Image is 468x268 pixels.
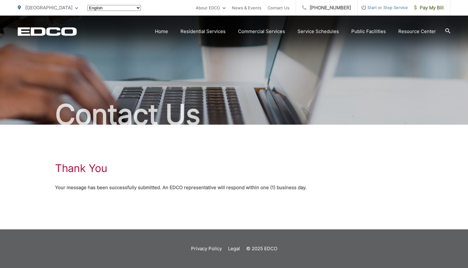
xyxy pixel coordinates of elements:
h1: Thank You [55,162,107,175]
a: Home [155,28,168,35]
h2: Contact Us [18,99,450,130]
a: Commercial Services [238,28,285,35]
a: Public Facilities [351,28,386,35]
a: Privacy Policy [191,245,222,252]
select: Select a language [87,5,141,11]
a: Resource Center [398,28,436,35]
a: Service Schedules [297,28,339,35]
a: Legal [228,245,240,252]
a: Contact Us [268,4,289,12]
a: EDCD logo. Return to the homepage. [18,27,77,36]
strong: Your message has been successfully submitted. An EDCO representative will respond within one (1) ... [55,184,307,190]
span: [GEOGRAPHIC_DATA] [25,5,73,11]
a: News & Events [232,4,261,12]
a: About EDCO [196,4,226,12]
a: Residential Services [180,28,226,35]
span: Pay My Bill [414,4,444,12]
p: © 2025 EDCO [246,245,277,252]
